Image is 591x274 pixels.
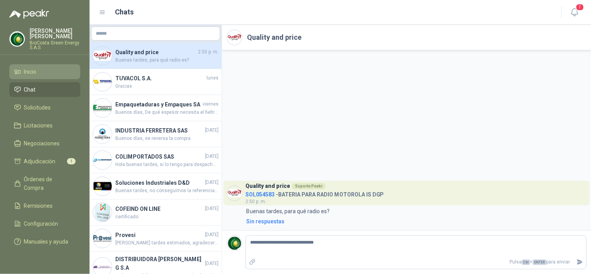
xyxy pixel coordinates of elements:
span: Ctrl [522,260,530,265]
h4: DISTRIBUIDORA [PERSON_NAME] G S.A [115,255,203,272]
span: 7 [576,4,584,11]
div: Sin respuestas [246,217,284,226]
h4: COLIMPORTADOS SAS [115,152,203,161]
a: Remisiones [9,198,80,213]
a: Chat [9,82,80,97]
img: Company Logo [93,151,112,170]
span: lunes [206,74,219,82]
span: Licitaciones [24,121,53,130]
span: [DATE] [205,127,219,134]
label: Adjuntar archivos [246,255,259,269]
h4: Provesi [115,231,203,239]
span: 2:50 p. m. [198,48,219,56]
h4: Empaquetaduras y Empaques SA [115,100,201,109]
a: Configuración [9,216,80,231]
img: Company Logo [93,203,112,222]
h2: Quality and price [247,32,302,43]
img: Company Logo [227,30,242,45]
span: Inicio [24,67,37,76]
span: [DATE] [205,231,219,239]
a: Órdenes de Compra [9,172,80,195]
span: Chat [24,85,36,94]
span: Buenas tardes, para qué radio es? [115,57,219,64]
a: Company LogoQuality and price2:50 p. m.Buenas tardes, para qué radio es? [90,43,222,69]
span: ENTER [533,260,547,265]
span: Manuales y ayuda [24,237,69,246]
p: Pulsa + para enviar [259,255,573,269]
img: Company Logo [10,32,25,46]
span: Buenas tardes, no conseguimos la referencia de la pulidora adjunto foto de herramienta. Por favor... [115,187,219,194]
h3: Quality and price [245,184,290,188]
span: [DATE] [205,179,219,186]
span: Solicitudes [24,103,51,112]
a: Company LogoCOFEIND ON LINE[DATE]certificado [90,200,222,226]
img: Company Logo [93,99,112,117]
a: Company LogoSoluciones Industriales D&D[DATE]Buenas tardes, no conseguimos la referencia de la pu... [90,173,222,200]
span: [PERSON_NAME] tardes estimados, agradecería su ayuda con los comentarios acerca de esta devolució... [115,239,219,247]
span: Buenos días, De qué espesor necesita el fieltro? [115,109,219,116]
span: 2:50 p. m. [245,199,266,204]
h4: - BATERIA PARA RADIO MOTOROLA IS DGP [245,189,384,197]
span: viernes [203,101,219,108]
span: certificado [115,213,219,221]
a: Manuales y ayuda [9,234,80,249]
div: Soporte Peakr [292,183,326,189]
img: Company Logo [93,125,112,143]
img: Company Logo [227,236,242,251]
img: Company Logo [93,177,112,196]
span: Negociaciones [24,139,60,148]
img: Company Logo [93,229,112,248]
span: Órdenes de Compra [24,175,73,192]
span: [DATE] [205,260,219,267]
p: [PERSON_NAME] [PERSON_NAME] [30,28,80,39]
a: Negociaciones [9,136,80,151]
span: Remisiones [24,202,53,210]
img: Logo peakr [9,9,49,19]
img: Company Logo [93,46,112,65]
button: 7 [568,5,582,19]
span: Adjudicación [24,157,56,166]
img: Company Logo [227,186,242,201]
h1: Chats [115,7,134,18]
span: 1 [67,158,76,164]
span: SOL054583 [245,191,275,198]
span: Buenos días, se reversa la compra [115,135,219,142]
h4: TUVACOL S.A. [115,74,205,83]
span: Hola buenas tardes, si lo tengo para despachar por transportadora el día de hoy, y es importado d... [115,161,219,168]
a: Company LogoEmpaquetaduras y Empaques SAviernesBuenos días, De qué espesor necesita el fieltro? [90,95,222,121]
a: Company LogoTUVACOL S.A.lunesGracias [90,69,222,95]
span: [DATE] [205,205,219,212]
h4: Quality and price [115,48,196,57]
img: Company Logo [93,72,112,91]
span: [DATE] [205,153,219,160]
h4: INDUSTRIA FERRETERA SAS [115,126,203,135]
h4: Soluciones Industriales D&D [115,179,203,187]
a: Adjudicación1 [9,154,80,169]
a: Company LogoCOLIMPORTADOS SAS[DATE]Hola buenas tardes, si lo tengo para despachar por transportad... [90,147,222,173]
a: Sin respuestas [245,217,587,226]
button: Enviar [573,255,586,269]
a: Inicio [9,64,80,79]
p: Buenas tardes, para qué radio es? [246,207,330,216]
a: Company LogoProvesi[DATE][PERSON_NAME] tardes estimados, agradecería su ayuda con los comentarios... [90,226,222,252]
span: Configuración [24,219,58,228]
h4: COFEIND ON LINE [115,205,203,213]
a: Company LogoINDUSTRIA FERRETERA SAS[DATE]Buenos días, se reversa la compra [90,121,222,147]
a: Licitaciones [9,118,80,133]
p: BioCosta Green Energy S.A.S [30,41,80,50]
span: Gracias [115,83,219,90]
a: Solicitudes [9,100,80,115]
